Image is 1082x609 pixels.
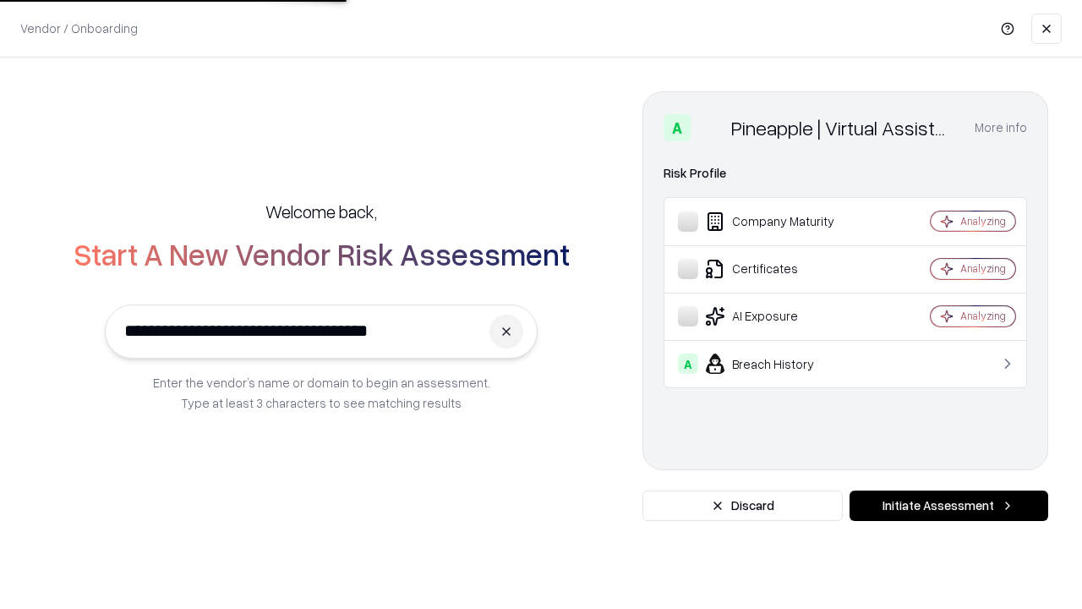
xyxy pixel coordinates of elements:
[678,259,880,279] div: Certificates
[20,19,138,37] p: Vendor / Onboarding
[74,237,570,271] h2: Start A New Vendor Risk Assessment
[664,163,1027,184] div: Risk Profile
[642,491,843,521] button: Discard
[697,114,724,141] img: Pineapple | Virtual Assistant Agency
[960,214,1006,228] div: Analyzing
[850,491,1048,521] button: Initiate Assessment
[678,211,880,232] div: Company Maturity
[678,354,698,374] div: A
[975,112,1027,143] button: More info
[265,200,377,223] h5: Welcome back,
[678,306,880,326] div: AI Exposure
[664,114,691,141] div: A
[960,261,1006,276] div: Analyzing
[731,114,954,141] div: Pineapple | Virtual Assistant Agency
[153,372,490,413] p: Enter the vendor’s name or domain to begin an assessment. Type at least 3 characters to see match...
[960,309,1006,323] div: Analyzing
[678,354,880,374] div: Breach History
